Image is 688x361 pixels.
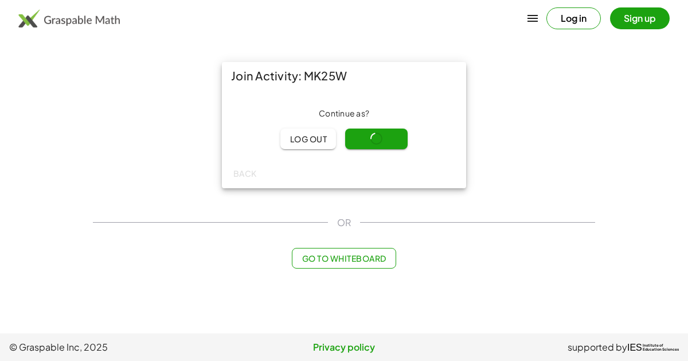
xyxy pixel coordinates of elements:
[337,216,351,230] span: OR
[231,108,457,119] div: Continue as ?
[302,253,386,263] span: Go to Whiteboard
[627,342,642,353] span: IES
[546,7,601,29] button: Log in
[610,7,670,29] button: Sign up
[627,340,679,354] a: IESInstitute ofEducation Sciences
[232,340,455,354] a: Privacy policy
[568,340,627,354] span: supported by
[280,129,336,149] button: Log out
[9,340,232,354] span: © Graspable Inc, 2025
[643,344,679,352] span: Institute of Education Sciences
[290,134,327,144] span: Log out
[292,248,396,269] button: Go to Whiteboard
[222,62,466,90] div: Join Activity: MK25W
